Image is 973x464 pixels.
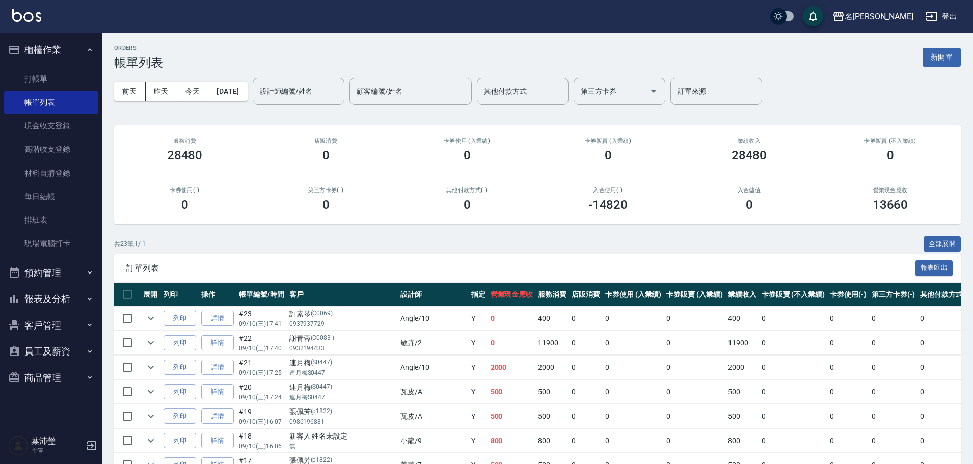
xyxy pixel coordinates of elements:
button: 列印 [164,311,196,326]
p: 主管 [31,446,83,455]
h3: 0 [464,148,471,162]
button: 員工及薪資 [4,338,98,365]
td: 瓦皮 /A [398,380,468,404]
button: expand row [143,408,158,424]
p: (S0447) [311,358,333,368]
div: 名[PERSON_NAME] [845,10,913,23]
td: 0 [569,356,603,379]
td: 0 [827,404,869,428]
td: 0 [827,380,869,404]
th: 卡券販賣 (入業績) [664,283,725,307]
a: 詳情 [201,311,234,326]
td: 0 [827,307,869,331]
h2: 第三方卡券(-) [267,187,384,194]
td: 0 [603,429,664,453]
td: 0 [759,356,827,379]
td: 0 [569,380,603,404]
h3: 0 [464,198,471,212]
td: 500 [725,404,759,428]
th: 服務消費 [535,283,569,307]
td: #19 [236,404,287,428]
td: 0 [569,331,603,355]
a: 新開單 [923,52,961,62]
button: 列印 [164,360,196,375]
td: 0 [603,307,664,331]
p: 連月梅S0447 [289,368,396,377]
p: (C0083 ) [311,333,335,344]
button: 登出 [922,7,961,26]
h3: 0 [181,198,188,212]
th: 第三方卡券(-) [869,283,918,307]
td: 500 [535,404,569,428]
td: 500 [488,380,536,404]
button: Open [645,83,662,99]
td: 11900 [725,331,759,355]
td: 500 [725,380,759,404]
a: 排班表 [4,208,98,232]
button: expand row [143,384,158,399]
h2: 業績收入 [691,138,807,144]
h2: 其他付款方式(-) [409,187,525,194]
td: 0 [569,307,603,331]
td: 0 [664,307,725,331]
td: 0 [569,404,603,428]
h3: 13660 [873,198,908,212]
a: 詳情 [201,384,234,400]
td: #20 [236,380,287,404]
td: Angle /10 [398,307,468,331]
p: (S0447) [311,382,333,393]
td: 0 [869,380,918,404]
td: 0 [869,356,918,379]
button: 昨天 [146,82,177,101]
th: 業績收入 [725,283,759,307]
div: 新客人 姓名未設定 [289,431,396,442]
th: 卡券使用 (入業績) [603,283,664,307]
div: 連月梅 [289,358,396,368]
th: 設計師 [398,283,468,307]
button: expand row [143,311,158,326]
td: 0 [664,429,725,453]
button: 新開單 [923,48,961,67]
td: 0 [827,331,869,355]
td: 0 [827,356,869,379]
p: 0937937729 [289,319,396,329]
td: Y [469,331,488,355]
td: 0 [827,429,869,453]
button: 列印 [164,384,196,400]
h2: 卡券販賣 (不入業績) [832,138,949,144]
td: 敏卉 /2 [398,331,468,355]
td: 0 [759,307,827,331]
a: 材料自購登錄 [4,161,98,185]
a: 高階收支登錄 [4,138,98,161]
td: 0 [869,331,918,355]
th: 營業現金應收 [488,283,536,307]
td: 0 [603,404,664,428]
td: 0 [488,331,536,355]
td: 0 [664,380,725,404]
td: 0 [869,429,918,453]
div: 連月梅 [289,382,396,393]
button: 今天 [177,82,209,101]
p: 0932194433 [289,344,396,353]
td: 400 [725,307,759,331]
td: Y [469,429,488,453]
h3: 0 [322,198,330,212]
td: 800 [725,429,759,453]
th: 帳單編號/時間 [236,283,287,307]
th: 卡券使用(-) [827,283,869,307]
p: 共 23 筆, 1 / 1 [114,239,146,249]
td: 2000 [725,356,759,379]
p: 連月梅S0447 [289,393,396,402]
button: 列印 [164,433,196,449]
td: 400 [535,307,569,331]
th: 店販消費 [569,283,603,307]
button: 報表及分析 [4,286,98,312]
td: 11900 [535,331,569,355]
button: 報表匯出 [915,260,953,276]
button: 列印 [164,408,196,424]
th: 卡券販賣 (不入業績) [759,283,827,307]
td: Y [469,307,488,331]
h3: -14820 [588,198,628,212]
h2: 卡券販賣 (入業績) [550,138,666,144]
span: 訂單列表 [126,263,915,274]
